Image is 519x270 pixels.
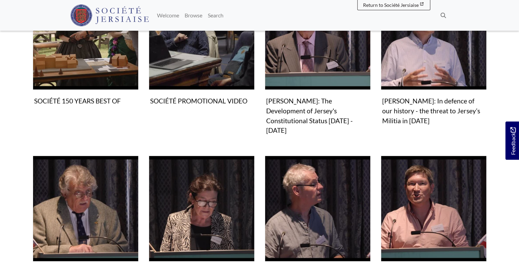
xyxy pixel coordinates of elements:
a: Search [205,9,226,22]
span: Return to Société Jersiaise [363,2,419,8]
img: Marie Yvane Daire: The tradition of island archaeology in Brittany - the unmissable role of Pierr... [149,156,255,261]
a: Browse [182,9,205,22]
a: Welcome [154,9,182,22]
img: Matt Pope; Paleolithic archaeology and the Société Jersiaise [381,156,487,261]
a: Would you like to provide feedback? [505,122,519,160]
img: Société Jersiaise [70,4,149,26]
a: Société Jersiaise logo [70,3,149,28]
img: Philip de Jersey: Major Rybot’s “intruders” - an enigmatic Iron Age coinage [265,156,371,261]
span: Feedback [509,127,517,155]
img: Douglas Ford: Jersey - A question of History [33,156,139,261]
